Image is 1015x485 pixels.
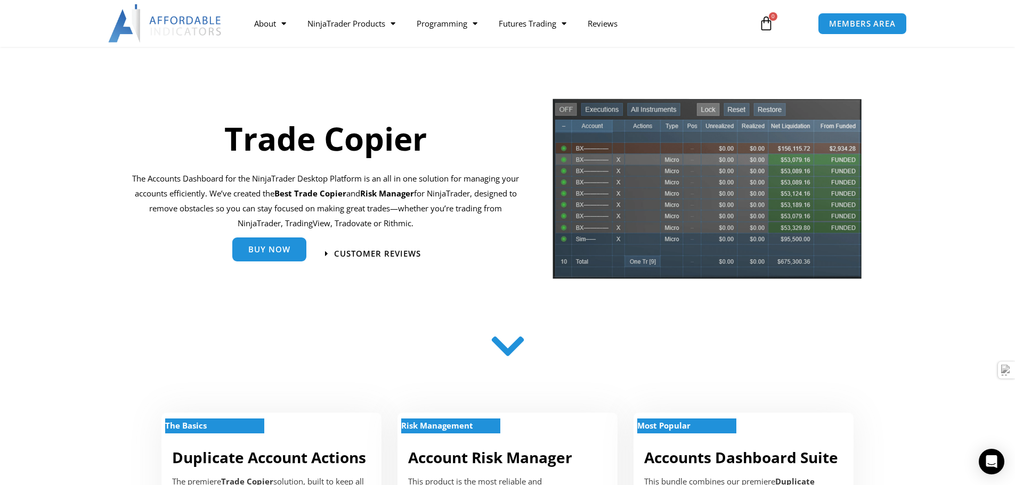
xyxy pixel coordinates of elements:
[232,237,306,261] a: Buy Now
[360,188,414,199] strong: Risk Manager
[769,12,777,21] span: 0
[172,447,366,467] a: Duplicate Account Actions
[644,447,838,467] a: Accounts Dashboard Suite
[408,447,572,467] a: Account Risk Manager
[401,420,473,431] strong: Risk Management
[334,250,421,258] span: Customer Reviews
[248,245,290,253] span: Buy Now
[132,116,519,161] h1: Trade Copier
[108,4,223,43] img: LogoAI | Affordable Indicators – NinjaTrader
[979,449,1004,474] div: Open Intercom Messenger
[132,171,519,231] p: The Accounts Dashboard for the NinjaTrader Desktop Platform is an all in one solution for managin...
[243,11,297,36] a: About
[274,188,346,199] b: Best Trade Copier
[325,250,421,258] a: Customer Reviews
[743,8,790,39] a: 0
[165,420,207,431] strong: The Basics
[243,11,746,36] nav: Menu
[818,13,907,35] a: MEMBERS AREA
[637,420,691,431] strong: Most Popular
[829,20,896,28] span: MEMBERS AREA
[551,97,863,287] img: tradecopier | Affordable Indicators – NinjaTrader
[577,11,628,36] a: Reviews
[488,11,577,36] a: Futures Trading
[406,11,488,36] a: Programming
[297,11,406,36] a: NinjaTrader Products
